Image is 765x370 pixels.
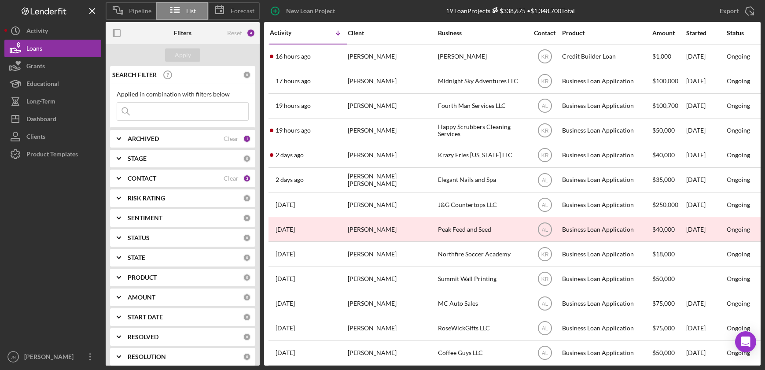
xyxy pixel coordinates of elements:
button: Long-Term [4,92,101,110]
div: [PERSON_NAME] [22,348,79,368]
button: Loans [4,40,101,57]
text: KR [541,128,548,134]
div: [PERSON_NAME] [348,341,436,365]
div: Summit Wall Printing [438,267,526,290]
button: Educational [4,75,101,92]
div: 0 [243,353,251,361]
div: Educational [26,75,59,95]
div: [DATE] [686,168,726,192]
button: Apply [165,48,200,62]
div: 4 [246,29,255,37]
div: Activity [270,29,309,36]
div: [PERSON_NAME] [348,45,436,68]
div: Business Loan Application [562,218,650,241]
button: Grants [4,57,101,75]
div: Activity [26,22,48,42]
text: KR [541,276,548,282]
div: $338,675 [490,7,526,15]
span: $100,700 [652,102,678,109]
text: KR [541,251,548,257]
div: Business Loan Application [562,193,650,216]
div: 0 [243,333,251,341]
div: 0 [243,194,251,202]
text: AL [541,202,548,208]
div: [PERSON_NAME] [348,193,436,216]
button: Dashboard [4,110,101,128]
span: $40,000 [652,151,675,159]
div: Ongoing [727,325,750,332]
text: KR [541,78,548,85]
b: PRODUCT [128,274,157,281]
span: $75,000 [652,324,675,332]
time: 2025-09-26 22:15 [276,325,295,332]
div: [DATE] [686,218,726,241]
time: 2025-09-30 19:51 [276,275,295,282]
span: $50,000 [652,275,675,282]
time: 2025-10-02 18:22 [276,201,295,208]
div: Client [348,30,436,37]
div: Business Loan Application [562,119,650,142]
text: AL [541,103,548,109]
text: KR [541,152,548,159]
div: J&G Countertops LLC [438,193,526,216]
div: Fourth Man Services LLC [438,94,526,118]
div: [DATE] [686,45,726,68]
div: [PERSON_NAME] [348,242,436,266]
b: START DATE [128,314,163,321]
button: Clients [4,128,101,145]
div: Business [438,30,526,37]
div: Northfire Soccer Academy [438,242,526,266]
div: Ongoing [727,53,750,60]
div: RoseWickGifts LLC [438,317,526,340]
div: Ongoing [727,78,750,85]
text: AL [541,177,548,183]
div: Ongoing [727,275,750,282]
div: Export [720,2,739,20]
div: Dashboard [26,110,56,130]
time: 2025-10-07 21:22 [276,102,311,109]
span: $18,000 [652,250,675,258]
div: Ongoing [727,201,750,208]
div: Business Loan Application [562,70,650,93]
time: 2025-10-01 17:36 [276,251,295,258]
div: 0 [243,313,251,321]
div: 0 [243,234,251,242]
div: New Loan Project [286,2,335,20]
div: 3 [243,174,251,182]
b: STATUS [128,234,150,241]
b: SEARCH FILTER [112,71,157,78]
div: Applied in combination with filters below [117,91,249,98]
div: [PERSON_NAME] [348,267,436,290]
div: Open Intercom Messenger [735,331,756,352]
time: 2025-09-26 22:46 [276,300,295,307]
time: 2025-10-06 20:37 [276,176,304,183]
time: 2025-10-07 20:28 [276,127,311,134]
b: STATE [128,254,145,261]
div: MC Auto Sales [438,292,526,315]
span: $75,000 [652,300,675,307]
div: Clear [224,175,239,182]
div: 0 [243,254,251,262]
div: Product Templates [26,145,78,165]
span: $35,000 [652,176,675,183]
a: Product Templates [4,145,101,163]
div: Business Loan Application [562,292,650,315]
span: $1,000 [652,52,671,60]
text: AL [541,301,548,307]
div: Loans [26,40,42,59]
b: Filters [174,30,191,37]
button: Activity [4,22,101,40]
div: $40,000 [652,218,685,241]
div: Grants [26,57,45,77]
div: Business Loan Application [562,168,650,192]
div: Amount [652,30,685,37]
div: Happy Scrubbers Cleaning Services [438,119,526,142]
div: Business Loan Application [562,94,650,118]
div: Business Loan Application [562,267,650,290]
span: List [186,7,196,15]
div: [PERSON_NAME] [348,119,436,142]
